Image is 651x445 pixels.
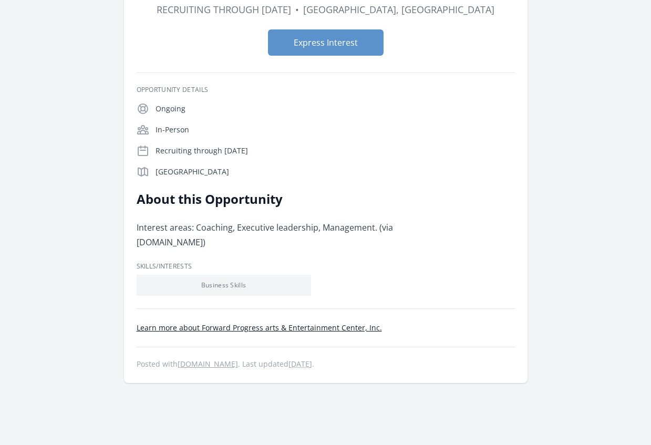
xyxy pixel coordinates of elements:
button: Express Interest [268,29,384,56]
p: Posted with . Last updated . [137,360,515,368]
p: Interest areas: Coaching, Executive leadership, Management. (via [DOMAIN_NAME]) [137,220,444,250]
dd: Recruiting through [DATE] [157,2,291,17]
p: In-Person [156,125,515,135]
div: • [295,2,299,17]
a: [DOMAIN_NAME] [178,359,238,369]
abbr: Mon, Sep 30, 2024 4:22 AM [288,359,312,369]
p: Ongoing [156,104,515,114]
li: Business Skills [137,275,311,296]
p: Recruiting through [DATE] [156,146,515,156]
h2: About this Opportunity [137,191,444,208]
p: [GEOGRAPHIC_DATA] [156,167,515,177]
dd: [GEOGRAPHIC_DATA], [GEOGRAPHIC_DATA] [303,2,494,17]
h3: Skills/Interests [137,262,515,271]
a: Learn more about Forward Progress arts & Entertainment Center, Inc. [137,323,382,333]
h3: Opportunity Details [137,86,515,94]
